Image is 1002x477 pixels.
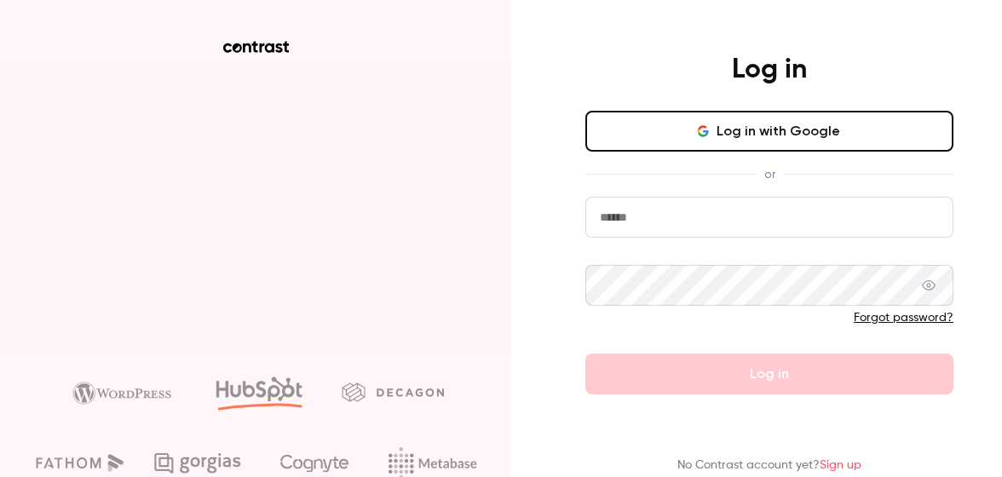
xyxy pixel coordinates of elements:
[732,53,807,87] h4: Log in
[820,459,861,471] a: Sign up
[756,165,784,183] span: or
[854,312,953,324] a: Forgot password?
[585,111,953,152] button: Log in with Google
[677,457,861,474] p: No Contrast account yet?
[342,382,444,401] img: decagon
